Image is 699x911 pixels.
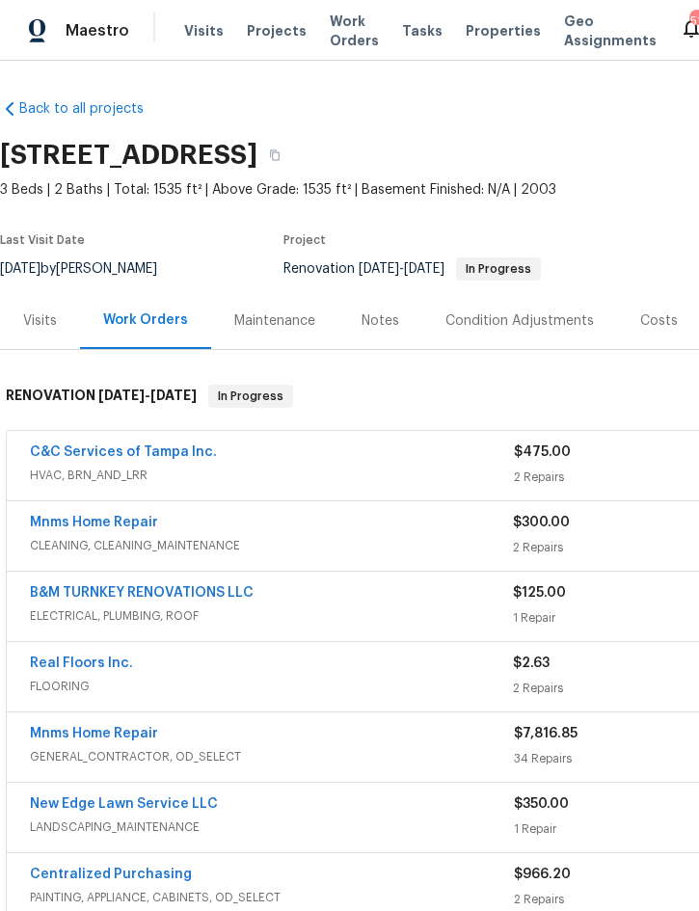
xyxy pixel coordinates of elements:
[30,606,513,626] span: ELECTRICAL, PLUMBING, ROOF
[404,262,444,276] span: [DATE]
[402,24,443,38] span: Tasks
[103,310,188,330] div: Work Orders
[66,21,129,40] span: Maestro
[564,12,657,50] span: Geo Assignments
[640,311,678,331] div: Costs
[30,516,158,529] a: Mnms Home Repair
[330,12,379,50] span: Work Orders
[184,21,224,40] span: Visits
[30,656,133,670] a: Real Floors Inc.
[257,138,292,173] button: Copy Address
[247,21,307,40] span: Projects
[283,262,541,276] span: Renovation
[30,466,514,485] span: HVAC, BRN_AND_LRR
[514,445,571,459] span: $475.00
[30,888,514,907] span: PAINTING, APPLIANCE, CABINETS, OD_SELECT
[30,797,218,811] a: New Edge Lawn Service LLC
[30,727,158,740] a: Mnms Home Repair
[514,797,569,811] span: $350.00
[466,21,541,40] span: Properties
[98,389,145,402] span: [DATE]
[150,389,197,402] span: [DATE]
[514,727,578,740] span: $7,816.85
[514,868,571,881] span: $966.20
[359,262,399,276] span: [DATE]
[234,311,315,331] div: Maintenance
[23,311,57,331] div: Visits
[30,868,192,881] a: Centralized Purchasing
[210,387,291,406] span: In Progress
[513,656,550,670] span: $2.63
[30,586,254,600] a: B&M TURNKEY RENOVATIONS LLC
[283,234,326,246] span: Project
[458,263,539,275] span: In Progress
[359,262,444,276] span: -
[6,385,197,408] h6: RENOVATION
[30,817,514,837] span: LANDSCAPING_MAINTENANCE
[513,586,566,600] span: $125.00
[362,311,399,331] div: Notes
[30,445,217,459] a: C&C Services of Tampa Inc.
[513,516,570,529] span: $300.00
[30,536,513,555] span: CLEANING, CLEANING_MAINTENANCE
[30,747,514,766] span: GENERAL_CONTRACTOR, OD_SELECT
[98,389,197,402] span: -
[30,677,513,696] span: FLOORING
[445,311,594,331] div: Condition Adjustments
